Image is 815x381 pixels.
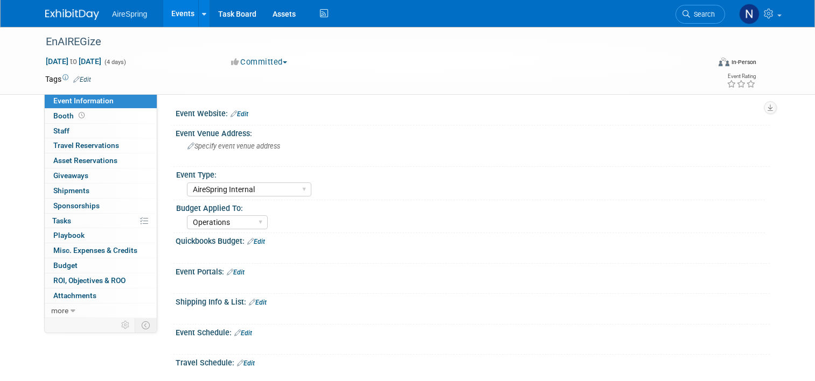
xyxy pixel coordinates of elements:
a: Edit [231,110,248,118]
div: Budget Applied To: [176,200,765,214]
a: Asset Reservations [45,153,157,168]
a: Shipments [45,184,157,198]
img: Natalie Pyron [739,4,760,24]
span: Booth [53,111,87,120]
img: ExhibitDay [45,9,99,20]
span: Misc. Expenses & Credits [53,246,137,255]
div: Shipping Info & List: [176,294,770,308]
a: Staff [45,124,157,138]
td: Toggle Event Tabs [135,318,157,332]
a: Search [675,5,725,24]
span: Budget [53,261,78,270]
a: Booth [45,109,157,123]
span: Playbook [53,231,85,239]
span: Search [690,10,715,18]
a: Event Information [45,94,157,108]
div: Event Portals: [176,264,770,278]
a: Tasks [45,214,157,228]
span: more [51,306,68,315]
span: Booth not reserved yet [76,111,87,119]
span: Event Information [53,96,114,105]
td: Personalize Event Tab Strip [116,318,135,332]
a: Attachments [45,288,157,303]
a: ROI, Objectives & ROO [45,273,157,288]
div: Event Type: [176,167,765,180]
a: Misc. Expenses & Credits [45,243,157,258]
div: Event Format [651,56,756,72]
a: Edit [237,359,255,367]
span: to [68,57,79,66]
span: Shipments [53,186,89,195]
td: Tags [45,74,91,84]
span: Travel Reservations [53,141,119,150]
a: Edit [73,76,91,83]
img: Format-Inperson.png [719,58,729,66]
a: more [45,304,157,318]
a: Travel Reservations [45,138,157,153]
div: In-Person [731,58,756,66]
span: Attachments [53,291,96,300]
span: (4 days) [103,59,126,66]
span: Asset Reservations [53,156,117,165]
a: Budget [45,258,157,273]
div: Event Website: [176,105,770,119]
span: ROI, Objectives & ROO [53,276,126,285]
div: Event Schedule: [176,324,770,338]
button: Committed [227,57,291,68]
a: Edit [249,299,267,306]
div: Event Venue Address: [176,125,770,139]
span: Specify event venue address [187,142,280,150]
span: [DATE] [DATE] [45,57,102,66]
span: Sponsorships [53,201,100,210]
a: Sponsorships [45,199,157,213]
span: Staff [53,126,69,135]
a: Giveaways [45,168,157,183]
a: Edit [247,238,265,245]
div: Event Rating [727,74,756,79]
span: AireSpring [112,10,147,18]
a: Edit [234,329,252,337]
a: Edit [227,269,245,276]
span: Tasks [52,216,71,225]
div: EnAIREGize [42,32,696,52]
a: Playbook [45,228,157,243]
div: Quickbooks Budget: [176,233,770,247]
div: Travel Schedule: [176,355,770,369]
span: Giveaways [53,171,88,180]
